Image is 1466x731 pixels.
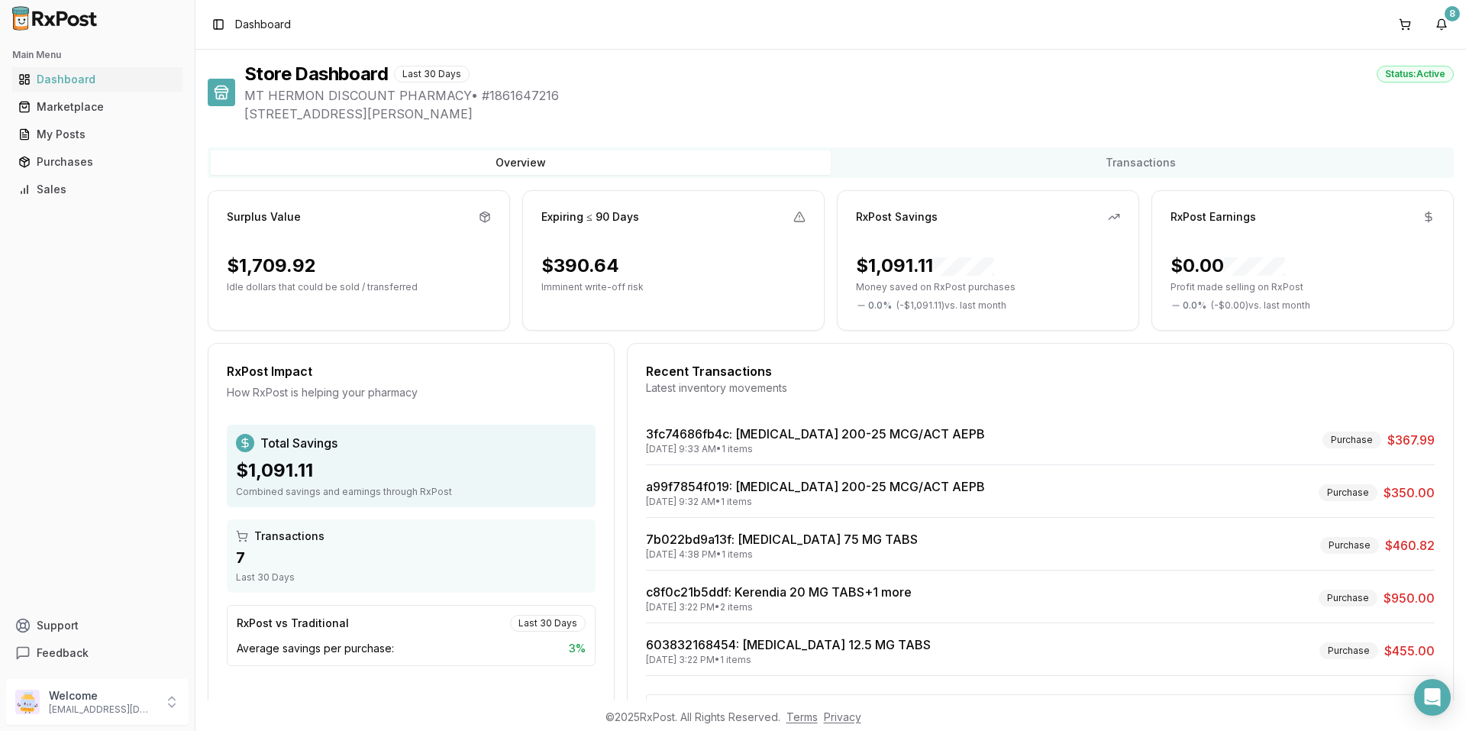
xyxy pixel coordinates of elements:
[6,67,189,92] button: Dashboard
[1445,6,1460,21] div: 8
[831,150,1451,175] button: Transactions
[236,458,586,483] div: $1,091.11
[236,547,586,568] div: 7
[6,612,189,639] button: Support
[37,645,89,661] span: Feedback
[896,299,1006,312] span: ( - $1,091.11 ) vs. last month
[12,93,182,121] a: Marketplace
[15,690,40,714] img: User avatar
[510,615,586,632] div: Last 30 Days
[646,601,912,613] div: [DATE] 3:22 PM • 2 items
[1319,590,1377,606] div: Purchase
[541,281,806,293] p: Imminent write-off risk
[211,150,831,175] button: Overview
[227,385,596,400] div: How RxPost is helping your pharmacy
[646,654,931,666] div: [DATE] 3:22 PM • 1 items
[646,496,985,508] div: [DATE] 9:32 AM • 1 items
[1171,209,1256,225] div: RxPost Earnings
[244,86,1454,105] span: MT HERMON DISCOUNT PHARMACY • # 1861647216
[646,362,1435,380] div: Recent Transactions
[244,105,1454,123] span: [STREET_ADDRESS][PERSON_NAME]
[394,66,470,82] div: Last 30 Days
[6,6,104,31] img: RxPost Logo
[236,486,586,498] div: Combined savings and earnings through RxPost
[646,443,985,455] div: [DATE] 9:33 AM • 1 items
[18,72,176,87] div: Dashboard
[1320,537,1379,554] div: Purchase
[1319,642,1378,659] div: Purchase
[12,148,182,176] a: Purchases
[18,182,176,197] div: Sales
[1414,679,1451,716] div: Open Intercom Messenger
[1211,299,1310,312] span: ( - $0.00 ) vs. last month
[227,254,316,278] div: $1,709.92
[18,154,176,170] div: Purchases
[1384,484,1435,502] span: $350.00
[236,571,586,584] div: Last 30 Days
[541,209,639,225] div: Expiring ≤ 90 Days
[12,121,182,148] a: My Posts
[6,122,189,147] button: My Posts
[569,641,586,656] span: 3 %
[235,17,291,32] nav: breadcrumb
[1319,484,1377,501] div: Purchase
[49,704,155,716] p: [EMAIL_ADDRESS][DOMAIN_NAME]
[824,710,861,723] a: Privacy
[18,127,176,142] div: My Posts
[227,281,491,293] p: Idle dollars that could be sold / transferred
[227,362,596,380] div: RxPost Impact
[227,209,301,225] div: Surplus Value
[646,548,918,561] div: [DATE] 4:38 PM • 1 items
[856,281,1120,293] p: Money saved on RxPost purchases
[237,616,349,631] div: RxPost vs Traditional
[12,176,182,203] a: Sales
[786,710,818,723] a: Terms
[244,62,388,86] h1: Store Dashboard
[646,637,931,652] a: 603832168454: [MEDICAL_DATA] 12.5 MG TABS
[1183,299,1206,312] span: 0.0 %
[1322,432,1381,448] div: Purchase
[1385,536,1435,555] span: $460.82
[856,254,994,278] div: $1,091.11
[1384,589,1435,607] span: $950.00
[646,380,1435,396] div: Latest inventory movements
[6,639,189,667] button: Feedback
[646,479,985,494] a: a99f7854f019: [MEDICAL_DATA] 200-25 MCG/ACT AEPB
[235,17,291,32] span: Dashboard
[868,299,892,312] span: 0.0 %
[646,694,1435,719] button: View All Transactions
[254,529,325,544] span: Transactions
[6,177,189,202] button: Sales
[1171,281,1435,293] p: Profit made selling on RxPost
[646,532,918,547] a: 7b022bd9a13f: [MEDICAL_DATA] 75 MG TABS
[12,66,182,93] a: Dashboard
[1171,254,1285,278] div: $0.00
[6,95,189,119] button: Marketplace
[6,150,189,174] button: Purchases
[646,426,985,442] a: 3fc74686fb4c: [MEDICAL_DATA] 200-25 MCG/ACT AEPB
[237,641,394,656] span: Average savings per purchase:
[12,49,182,61] h2: Main Menu
[18,99,176,115] div: Marketplace
[1377,66,1454,82] div: Status: Active
[856,209,938,225] div: RxPost Savings
[49,688,155,704] p: Welcome
[260,434,337,452] span: Total Savings
[1429,12,1454,37] button: 8
[541,254,619,278] div: $390.64
[646,584,912,600] a: c8f0c21b5ddf: Kerendia 20 MG TABS+1 more
[1387,431,1435,449] span: $367.99
[1384,642,1435,660] span: $455.00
